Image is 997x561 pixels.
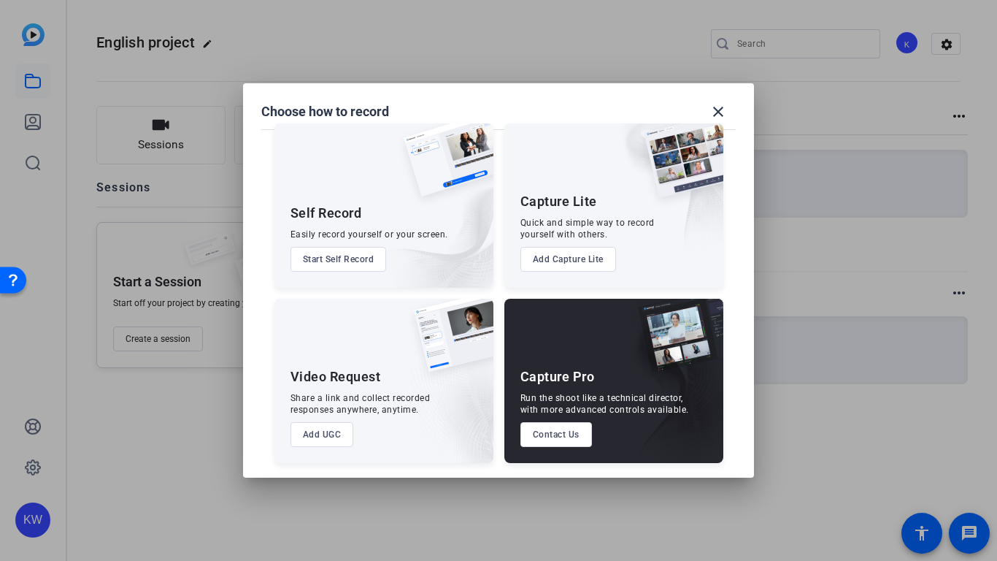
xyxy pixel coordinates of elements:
[520,193,597,210] div: Capture Lite
[290,229,448,240] div: Easily record yourself or your screen.
[366,155,493,288] img: embarkstudio-self-record.png
[290,422,354,447] button: Add UGC
[403,299,493,387] img: ugc-content.png
[520,368,595,386] div: Capture Pro
[290,247,387,272] button: Start Self Record
[627,299,723,388] img: capture-pro.png
[520,217,655,240] div: Quick and simple way to record yourself with others.
[593,123,723,270] img: embarkstudio-capture-lite.png
[615,317,723,463] img: embarkstudio-capture-pro.png
[409,344,493,463] img: embarkstudio-ugc-content.png
[261,103,389,121] h1: Choose how to record
[520,392,689,416] div: Run the shoot like a technical director, with more advanced controls available.
[633,123,723,213] img: capture-lite.png
[520,247,616,272] button: Add Capture Lite
[290,205,362,222] div: Self Record
[290,368,381,386] div: Video Request
[393,123,493,211] img: self-record.png
[709,103,727,121] mat-icon: close
[290,392,431,416] div: Share a link and collect recorded responses anywhere, anytime.
[520,422,592,447] button: Contact Us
